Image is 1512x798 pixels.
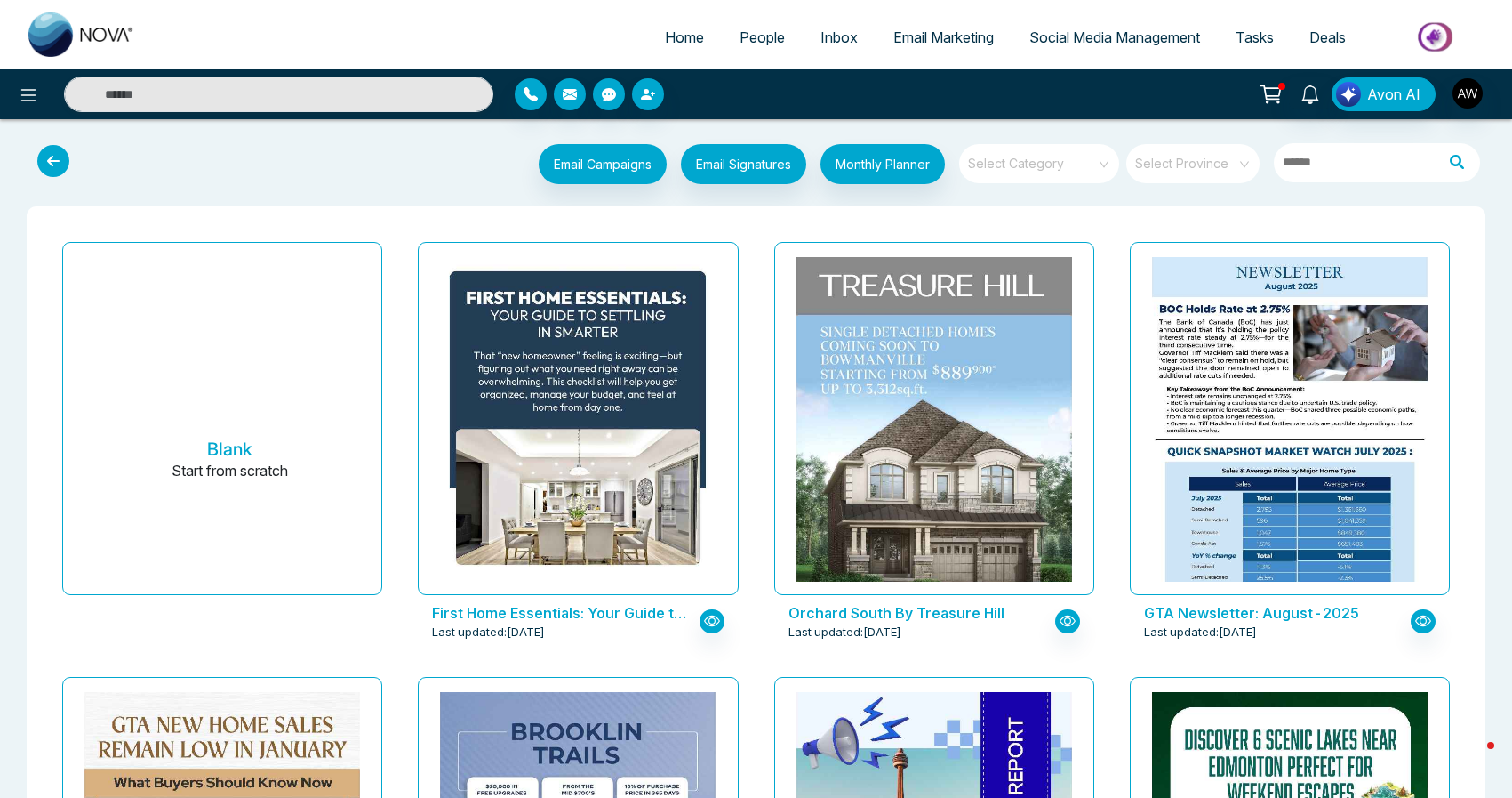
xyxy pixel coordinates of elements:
[876,20,1012,54] a: Email Marketing
[806,144,945,189] a: Monthly Planner
[432,624,545,641] span: Last updated: [DATE]
[1372,17,1501,57] img: Market-place.gif
[788,602,1051,624] p: Orchard South By Treasure Hill
[667,144,806,189] a: Email Signatures
[647,20,722,54] a: Home
[803,20,876,54] a: Inbox
[1144,602,1406,624] p: GTA Newsletter: August-2025
[1336,82,1361,107] img: Lead Flow
[1332,77,1436,111] button: Avon AI
[207,439,252,460] h5: Blank
[1452,738,1494,780] iframe: Intercom live chat
[432,602,694,624] p: First Home Essentials: Your Guide to Settling In Smarter
[1144,624,1257,641] span: Last updated: [DATE]
[788,624,901,641] span: Last updated: [DATE]
[524,154,667,172] a: Email Campaigns
[196,367,263,434] img: novacrm
[665,28,704,46] span: Home
[722,20,803,54] a: People
[1292,20,1364,54] a: Deals
[893,28,994,46] span: Email Marketing
[681,144,806,184] button: Email Signatures
[1367,84,1420,105] span: Avon AI
[172,460,288,503] p: Start from scratch
[820,144,945,184] button: Monthly Planner
[1029,28,1200,46] span: Social Media Management
[92,257,367,594] button: BlankStart from scratch
[1236,28,1274,46] span: Tasks
[1012,20,1218,54] a: Social Media Management
[740,28,785,46] span: People
[28,12,135,57] img: Nova CRM Logo
[1218,20,1292,54] a: Tasks
[820,28,858,46] span: Inbox
[1309,28,1346,46] span: Deals
[539,144,667,184] button: Email Campaigns
[1452,78,1483,109] img: User Avatar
